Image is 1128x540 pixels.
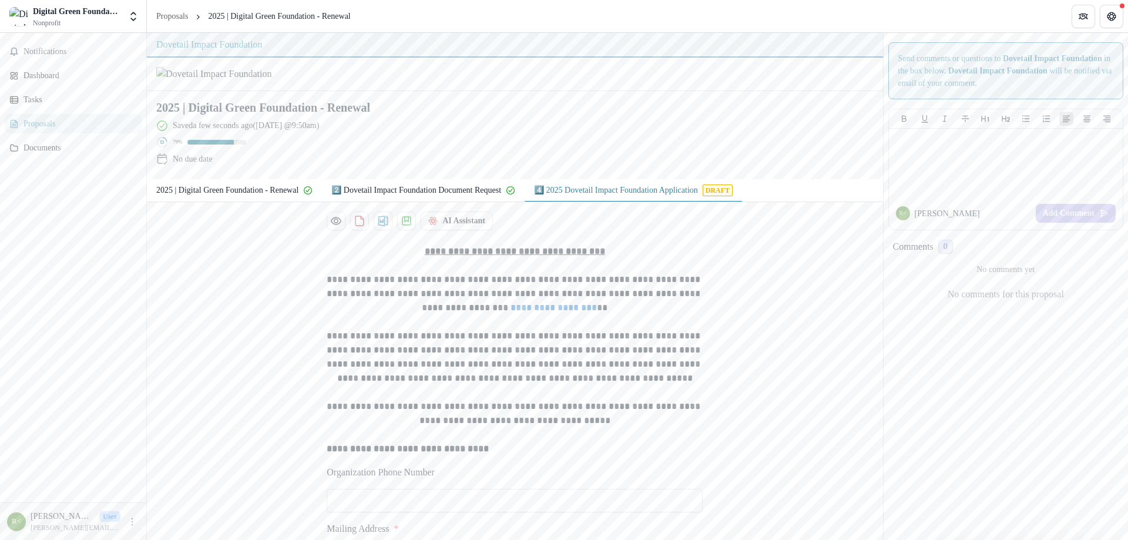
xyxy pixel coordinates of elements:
[173,138,183,146] p: 79 %
[327,522,389,536] p: Mailing Address
[1072,5,1095,28] button: Partners
[125,5,142,28] button: Open entity switcher
[23,47,137,57] span: Notifications
[23,69,132,82] div: Dashboard
[9,7,28,26] img: Digital Green Foundation
[1003,54,1102,63] strong: Dovetail Impact Foundation
[31,510,95,522] p: [PERSON_NAME] <[PERSON_NAME][EMAIL_ADDRESS][DOMAIN_NAME]> <[PERSON_NAME][EMAIL_ADDRESS][DOMAIN_NA...
[5,138,142,157] a: Documents
[350,212,369,230] button: download-proposal
[948,287,1064,301] p: No comments for this proposal
[5,42,142,61] button: Notifications
[173,119,319,132] div: Saved a few seconds ago ( [DATE] @ 9:50am )
[958,112,972,126] button: Strike
[1080,112,1094,126] button: Align Center
[23,93,132,106] div: Tasks
[33,5,120,18] div: Digital Green Foundation
[1100,112,1114,126] button: Align Right
[156,38,874,52] div: Dovetail Impact Foundation
[944,242,948,252] span: 0
[5,90,142,109] a: Tasks
[897,112,911,126] button: Bold
[703,185,733,196] span: Draft
[156,184,298,196] p: 2025 | Digital Green Foundation - Renewal
[99,511,120,522] p: User
[5,66,142,85] a: Dashboard
[33,18,61,28] span: Nonprofit
[208,10,350,22] div: 2025 | Digital Green Foundation - Renewal
[374,212,392,230] button: download-proposal
[893,241,934,252] h2: Comments
[978,112,992,126] button: Heading 1
[23,142,132,154] div: Documents
[125,515,139,529] button: More
[938,112,952,126] button: Italicize
[1039,112,1053,126] button: Ordered List
[534,184,698,196] p: 4️⃣ 2025 Dovetail Impact Foundation Application
[173,153,213,165] div: No due date
[948,66,1048,75] strong: Dovetail Impact Foundation
[331,184,501,196] p: 2️⃣ Dovetail Impact Foundation Document Request
[1059,112,1073,126] button: Align Left
[12,518,21,525] div: Ryan Owen <ryan@digitalgreen.org> <ryan@digitalgreen.org>
[31,522,120,533] p: [PERSON_NAME][EMAIL_ADDRESS][DOMAIN_NAME]
[327,465,435,479] p: Organization Phone Number
[999,112,1013,126] button: Heading 2
[421,212,493,230] button: AI Assistant
[1100,5,1123,28] button: Get Help
[156,100,855,115] h2: 2025 | Digital Green Foundation - Renewal
[152,8,355,25] nav: breadcrumb
[1019,112,1033,126] button: Bullet List
[397,212,416,230] button: download-proposal
[899,210,907,216] div: Ryan Owen <ryan@digitalgreen.org> <ryan@digitalgreen.org>
[327,212,345,230] button: Preview cb0df371-cc01-4eab-b29f-fa3a14d80b0e-2.pdf
[156,67,274,81] img: Dovetail Impact Foundation
[915,207,980,220] p: [PERSON_NAME]
[156,10,188,22] div: Proposals
[152,8,193,25] a: Proposals
[1036,204,1116,223] button: Add Comment
[5,114,142,133] a: Proposals
[918,112,932,126] button: Underline
[23,118,132,130] div: Proposals
[893,263,1119,276] p: No comments yet
[888,42,1124,99] div: Send comments or questions to in the box below. will be notified via email of your comment.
